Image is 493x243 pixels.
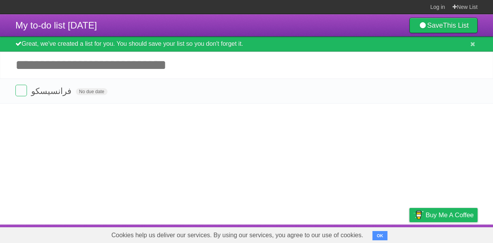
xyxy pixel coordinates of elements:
[15,85,27,96] label: Done
[104,228,371,243] span: Cookies help us deliver our services. By using our services, you agree to our use of cookies.
[76,88,107,95] span: No due date
[399,226,419,241] a: Privacy
[429,226,478,241] a: Suggest a feature
[332,226,364,241] a: Developers
[409,208,478,222] a: Buy me a coffee
[413,208,424,221] img: Buy me a coffee
[31,86,74,96] span: فرانسيسكو
[372,231,387,240] button: OK
[15,20,97,30] span: My to-do list [DATE]
[373,226,390,241] a: Terms
[307,226,323,241] a: About
[443,22,469,29] b: This List
[409,18,478,33] a: SaveThis List
[426,208,474,222] span: Buy me a coffee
